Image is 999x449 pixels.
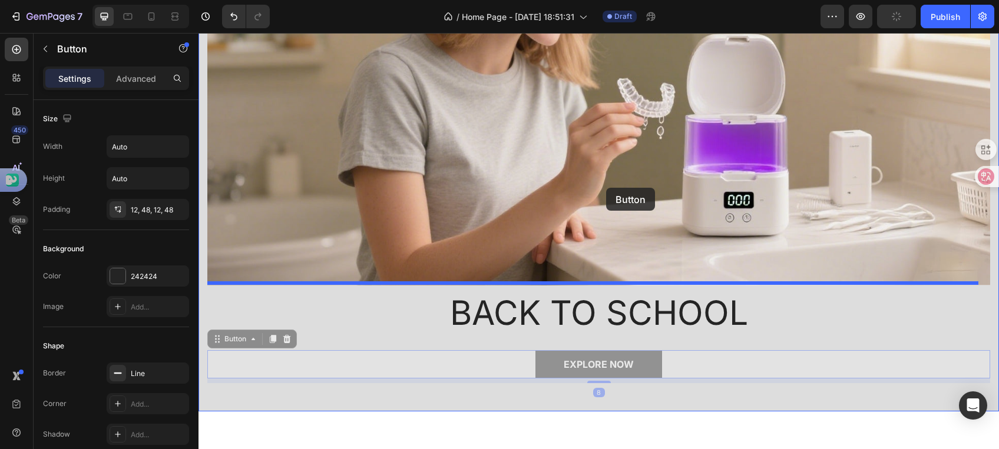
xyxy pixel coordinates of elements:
[5,5,88,28] button: 7
[116,72,156,85] p: Advanced
[931,11,960,23] div: Publish
[131,399,186,410] div: Add...
[43,429,70,440] div: Shadow
[43,141,62,152] div: Width
[43,111,74,127] div: Size
[43,244,84,254] div: Background
[131,205,186,215] div: 12, 48, 12, 48
[462,11,574,23] span: Home Page - [DATE] 18:51:31
[11,125,28,135] div: 450
[107,136,188,157] input: Auto
[43,398,67,409] div: Corner
[43,173,65,184] div: Height
[921,5,970,28] button: Publish
[199,33,999,449] iframe: Design area
[58,72,91,85] p: Settings
[614,11,632,22] span: Draft
[57,42,157,56] p: Button
[43,271,61,281] div: Color
[131,271,186,282] div: 242424
[77,9,82,24] p: 7
[131,368,186,379] div: Line
[457,11,459,23] span: /
[9,215,28,225] div: Beta
[43,204,70,215] div: Padding
[43,368,66,378] div: Border
[131,302,186,312] div: Add...
[43,341,64,351] div: Shape
[959,391,987,420] div: Open Intercom Messenger
[131,430,186,440] div: Add...
[222,5,270,28] div: Undo/Redo
[43,301,64,312] div: Image
[107,168,188,189] input: Auto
